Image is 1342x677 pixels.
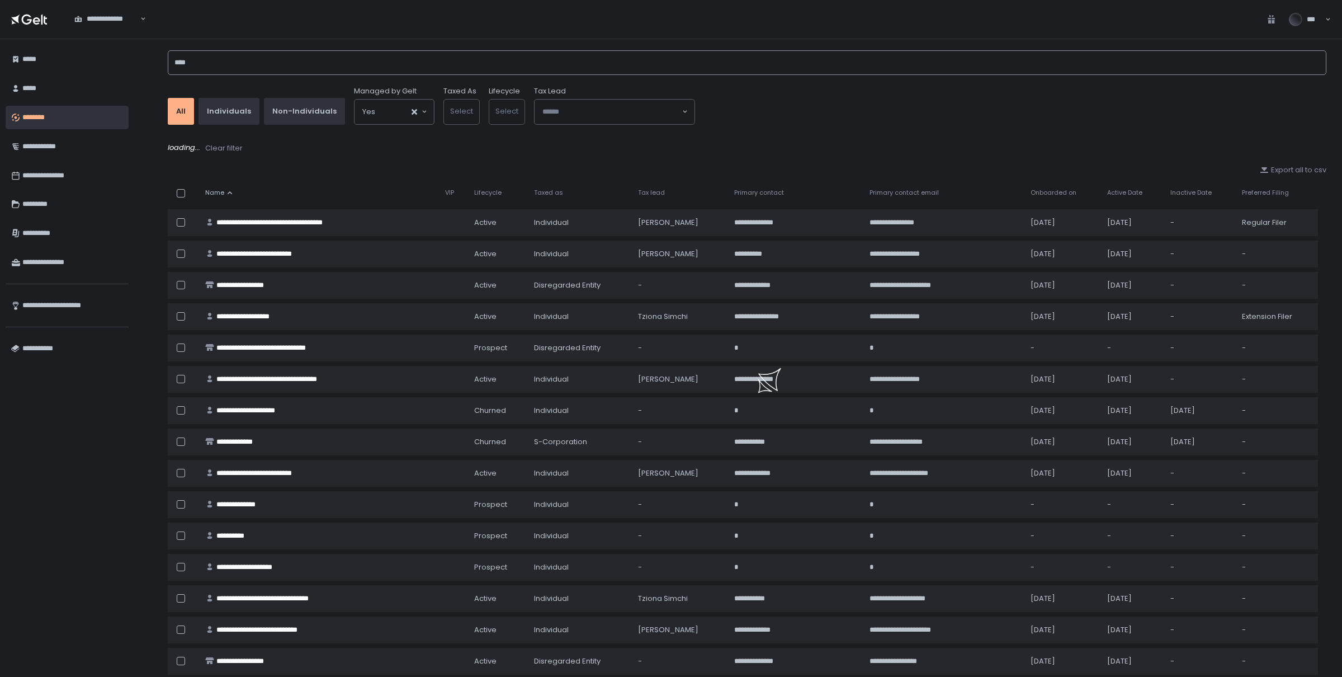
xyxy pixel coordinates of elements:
[1107,594,1157,604] div: [DATE]
[542,106,681,117] input: Search for option
[534,249,625,259] div: Individual
[1107,312,1157,322] div: [DATE]
[168,143,1326,154] div: loading...
[534,500,625,510] div: Individual
[474,531,507,541] span: prospect
[1242,500,1311,510] div: -
[474,406,506,416] span: churned
[264,98,345,125] button: Non-Individuals
[1031,500,1094,510] div: -
[1242,374,1311,384] div: -
[1170,594,1228,604] div: -
[1242,249,1311,259] div: -
[1170,656,1228,666] div: -
[1170,189,1212,197] span: Inactive Date
[1170,312,1228,322] div: -
[1242,594,1311,604] div: -
[474,468,497,478] span: active
[638,343,721,353] div: -
[1107,562,1157,572] div: -
[734,189,784,197] span: Primary contact
[534,312,625,322] div: Individual
[1170,406,1228,416] div: [DATE]
[638,656,721,666] div: -
[474,594,497,604] span: active
[534,343,625,353] div: Disregarded Entity
[1031,656,1094,666] div: [DATE]
[205,189,224,197] span: Name
[474,656,497,666] span: active
[870,189,939,197] span: Primary contact email
[67,7,146,31] div: Search for option
[1107,531,1157,541] div: -
[534,531,625,541] div: Individual
[534,656,625,666] div: Disregarded Entity
[1170,218,1228,228] div: -
[1170,468,1228,478] div: -
[205,143,243,153] div: Clear filter
[1242,343,1311,353] div: -
[1242,656,1311,666] div: -
[1242,280,1311,290] div: -
[534,280,625,290] div: Disregarded Entity
[443,86,476,96] label: Taxed As
[362,106,375,117] span: Yes
[1170,531,1228,541] div: -
[474,343,507,353] span: prospect
[638,625,721,635] div: [PERSON_NAME]
[1031,468,1094,478] div: [DATE]
[638,468,721,478] div: [PERSON_NAME]
[495,106,518,116] span: Select
[534,374,625,384] div: Individual
[638,189,665,197] span: Tax lead
[638,218,721,228] div: [PERSON_NAME]
[638,249,721,259] div: [PERSON_NAME]
[1107,500,1157,510] div: -
[1031,189,1076,197] span: Onboarded on
[168,98,194,125] button: All
[1170,437,1228,447] div: [DATE]
[1170,249,1228,259] div: -
[1170,343,1228,353] div: -
[1170,562,1228,572] div: -
[207,106,251,116] div: Individuals
[1242,189,1289,197] span: Preferred Filing
[534,86,566,96] span: Tax Lead
[1170,625,1228,635] div: -
[1260,165,1326,175] button: Export all to csv
[354,86,417,96] span: Managed by Gelt
[1031,218,1094,228] div: [DATE]
[1107,343,1157,353] div: -
[1031,249,1094,259] div: [DATE]
[450,106,473,116] span: Select
[534,406,625,416] div: Individual
[1107,249,1157,259] div: [DATE]
[638,437,721,447] div: -
[199,98,259,125] button: Individuals
[489,86,520,96] label: Lifecycle
[638,562,721,572] div: -
[176,106,186,116] div: All
[1031,280,1094,290] div: [DATE]
[638,312,721,322] div: Tziona Simchi
[1107,374,1157,384] div: [DATE]
[1107,468,1157,478] div: [DATE]
[474,500,507,510] span: prospect
[1107,656,1157,666] div: [DATE]
[1107,625,1157,635] div: [DATE]
[375,106,410,117] input: Search for option
[1242,406,1311,416] div: -
[1107,218,1157,228] div: [DATE]
[1242,468,1311,478] div: -
[474,562,507,572] span: prospect
[355,100,434,124] div: Search for option
[1242,437,1311,447] div: -
[138,13,139,25] input: Search for option
[1031,594,1094,604] div: [DATE]
[534,189,563,197] span: Taxed as
[1107,437,1157,447] div: [DATE]
[534,468,625,478] div: Individual
[1242,218,1311,228] div: Regular Filer
[474,249,497,259] span: active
